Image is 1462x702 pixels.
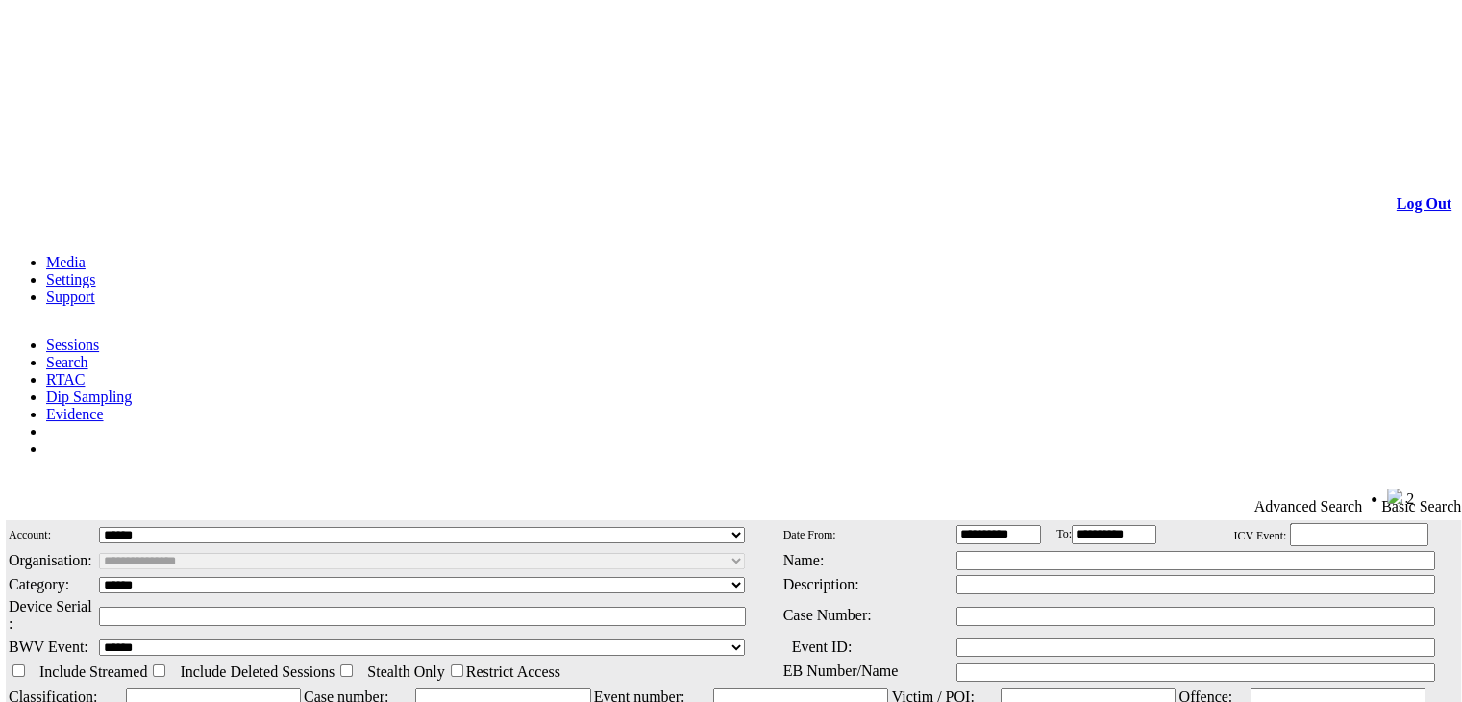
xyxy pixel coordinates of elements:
[9,598,92,632] span: Device Serial :
[46,371,85,388] a: RTAC
[46,406,104,422] a: Evidence
[46,389,132,405] a: Dip Sampling
[446,661,561,682] td: Restrict Access
[792,639,853,655] span: Event ID:
[9,552,92,568] span: Organisation:
[783,552,825,568] span: Name:
[46,271,96,288] a: Settings
[39,664,147,680] span: Include Streamed
[782,522,954,547] td: Date From:
[1055,522,1205,547] td: To:
[46,288,95,305] a: Support
[8,636,96,658] td: BWV Event:
[46,337,99,353] a: Sessions
[1387,489,1402,504] img: bell25.png
[180,664,335,680] span: Include Deleted Sessions
[783,663,899,679] span: EB Number/Name
[367,664,444,680] span: Stealth Only
[1406,490,1414,507] span: 2
[1397,195,1451,212] a: Log Out
[1233,529,1286,542] span: ICV Event:
[46,354,88,370] a: Search
[8,522,96,547] td: Account:
[8,573,96,595] td: Category:
[783,576,859,592] span: Description:
[46,254,86,270] a: Media
[1381,498,1461,515] span: Basic Search
[783,607,872,623] span: Case Number:
[1082,489,1349,504] span: Welcome, [PERSON_NAME] design (General User)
